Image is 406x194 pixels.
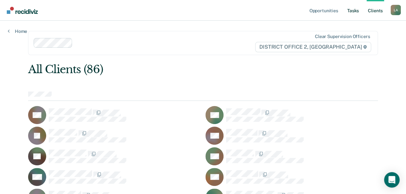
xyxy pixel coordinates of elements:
[255,42,371,52] span: DISTRICT OFFICE 2, [GEOGRAPHIC_DATA]
[384,172,400,188] div: Open Intercom Messenger
[315,34,370,39] div: Clear supervision officers
[8,28,27,34] a: Home
[28,63,308,76] div: All Clients (86)
[390,5,401,15] button: Profile dropdown button
[390,5,401,15] div: L A
[7,7,38,14] img: Recidiviz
